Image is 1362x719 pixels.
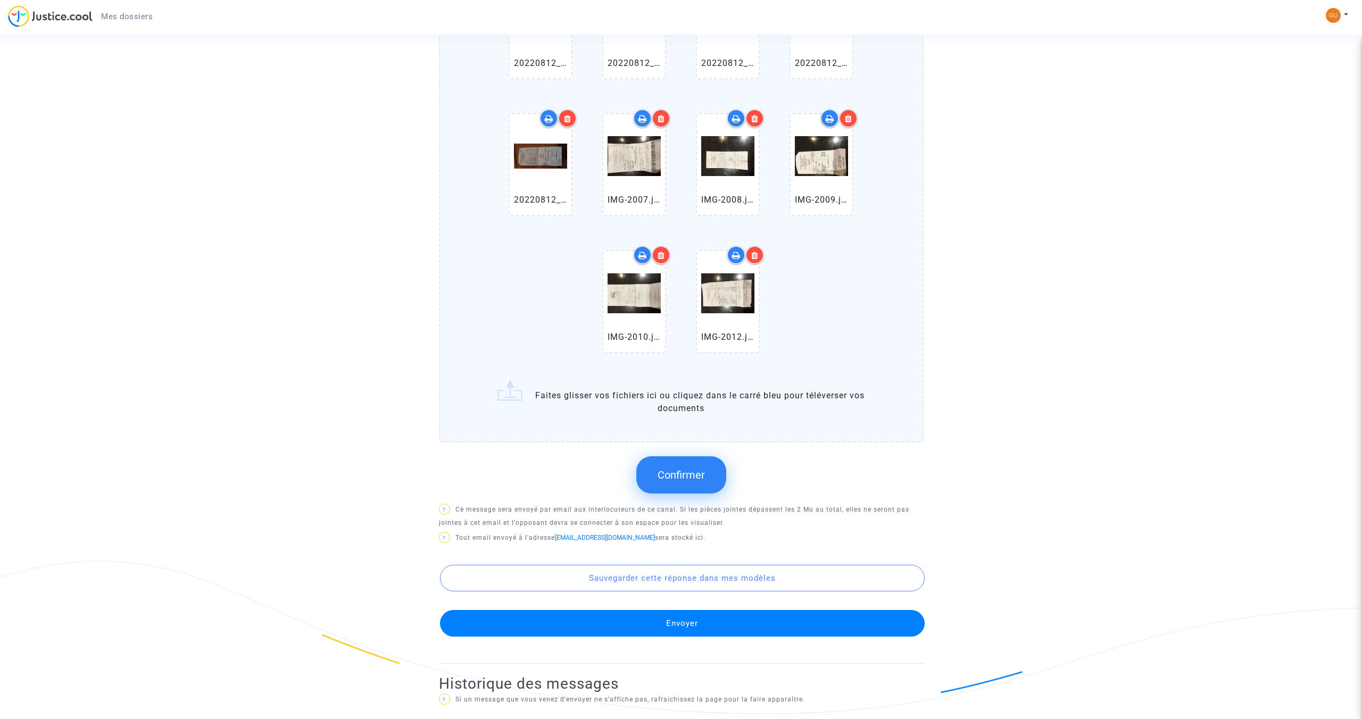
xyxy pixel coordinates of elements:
h2: Historique des messages [439,674,924,693]
a: Mes dossiers [93,9,161,24]
span: ? [443,507,446,513]
button: Sauvegarder cette réponse dans mes modèles [440,565,925,591]
p: Ce message sera envoyé par email aux interlocuteurs de ce canal. Si les pièces jointes dépassent ... [439,503,924,530]
button: Confirmer [636,456,726,494]
button: Envoyer [440,610,925,637]
span: Confirmer [658,469,705,481]
span: Mes dossiers [101,12,153,21]
p: Si un message que vous venez d'envoyer ne s'affiche pas, rafraichissez la page pour la faire appa... [439,693,924,706]
span: ? [443,535,446,541]
img: jc-logo.svg [8,5,93,27]
span: ? [443,697,446,703]
a: [EMAIL_ADDRESS][DOMAIN_NAME] [555,534,655,541]
img: 0f98de517e9477d130af1375a4866e2e [1326,8,1341,23]
p: Tout email envoyé à l'adresse sera stocké ici. [439,531,924,545]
